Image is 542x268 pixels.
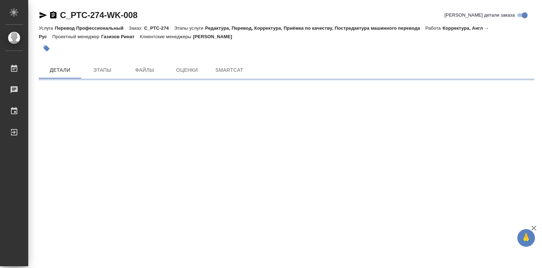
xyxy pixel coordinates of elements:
[170,66,204,75] span: Оценки
[52,34,101,39] p: Проектный менеджер
[39,41,54,56] button: Добавить тэг
[129,25,144,31] p: Заказ:
[43,66,77,75] span: Детали
[49,11,58,19] button: Скопировать ссылку
[101,34,140,39] p: Газизов Ринат
[212,66,246,75] span: SmartCat
[205,25,425,31] p: Редактура, Перевод, Корректура, Приёмка по качеству, Постредактура машинного перевода
[174,25,205,31] p: Этапы услуги
[445,12,515,19] span: [PERSON_NAME] детали заказа
[128,66,162,75] span: Файлы
[39,25,55,31] p: Услуга
[517,229,535,247] button: 🙏
[55,25,129,31] p: Перевод Профессиональный
[193,34,237,39] p: [PERSON_NAME]
[520,231,532,245] span: 🙏
[426,25,443,31] p: Работа
[144,25,174,31] p: C_PTC-274
[85,66,119,75] span: Этапы
[140,34,193,39] p: Клиентские менеджеры
[60,10,138,20] a: C_PTC-274-WK-008
[39,11,47,19] button: Скопировать ссылку для ЯМессенджера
